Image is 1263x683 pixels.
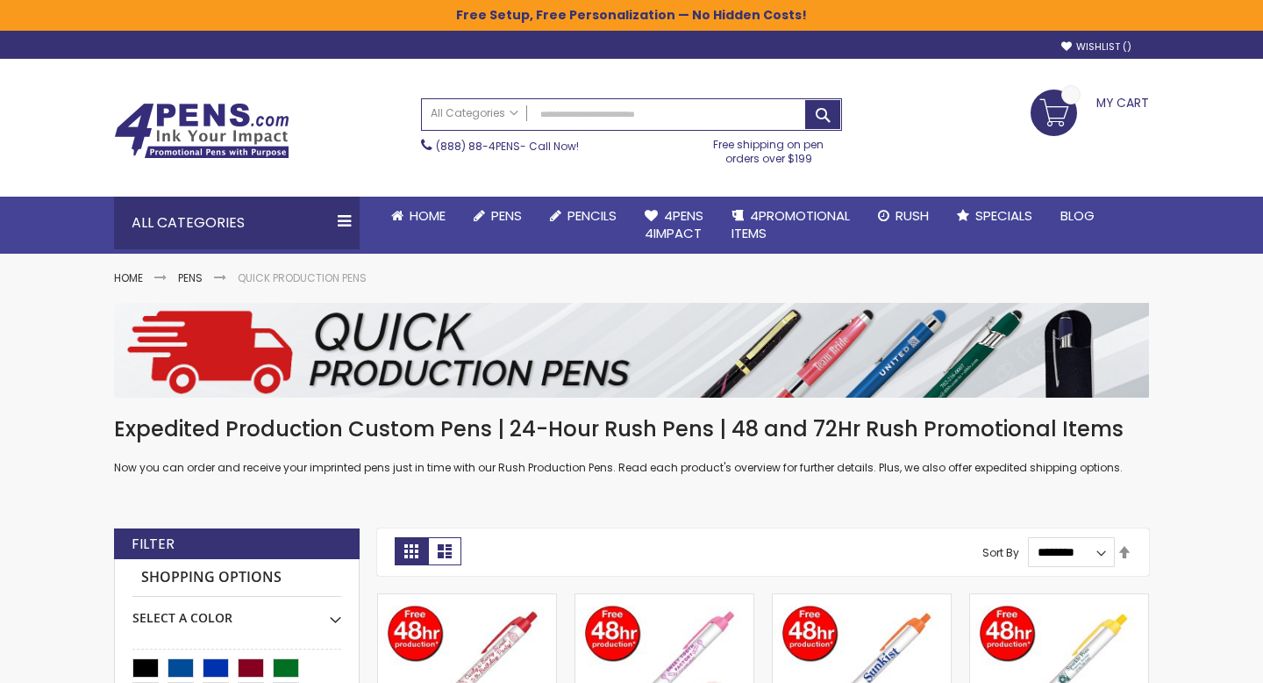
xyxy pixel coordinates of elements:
h1: Expedited Production Custom Pens | 24-Hour Rush Pens | 48 and 72Hr Rush Promotional Items [114,415,1149,443]
span: Home [410,206,446,225]
a: PenScents™ Scented Pens - Strawberry Scent, 48-Hr Production [378,593,556,608]
span: 4Pens 4impact [645,206,703,242]
a: PenScents™ Scented Pens - Cotton Candy Scent, 48 Hour Production [575,593,753,608]
span: 4PROMOTIONAL ITEMS [731,206,850,242]
img: 4Pens Custom Pens and Promotional Products [114,103,289,159]
label: Sort By [982,544,1019,559]
a: Home [114,270,143,285]
div: Select A Color [132,597,341,627]
span: Pencils [567,206,617,225]
span: Blog [1060,206,1095,225]
a: Rush [864,197,943,235]
a: All Categories [422,99,527,128]
div: Free shipping on pen orders over $199 [696,131,843,166]
div: All Categories [114,197,360,249]
a: 4Pens4impact [631,197,717,254]
span: - Call Now! [436,139,579,154]
p: Now you can order and receive your imprinted pens just in time with our Rush Production Pens. Rea... [114,461,1149,475]
strong: Shopping Options [132,559,341,597]
a: Specials [943,197,1046,235]
a: Wishlist [1061,40,1131,54]
span: Specials [975,206,1032,225]
span: Rush [896,206,929,225]
a: Pens [460,197,536,235]
a: Pencils [536,197,631,235]
img: Quick Production Pens [114,303,1149,398]
strong: Quick Production Pens [238,270,367,285]
strong: Grid [395,537,428,565]
span: All Categories [431,106,518,120]
a: Home [377,197,460,235]
span: Pens [491,206,522,225]
a: Blog [1046,197,1109,235]
strong: Filter [132,535,175,554]
a: (888) 88-4PENS [436,139,520,154]
a: Pens [178,270,203,285]
a: 4PROMOTIONALITEMS [717,197,864,254]
a: PenScents™ Scented Pens - Lemon Scent, 48 HR Production [970,593,1148,608]
a: PenScents™ Scented Pens - Orange Scent, 48 Hr Production [773,593,951,608]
